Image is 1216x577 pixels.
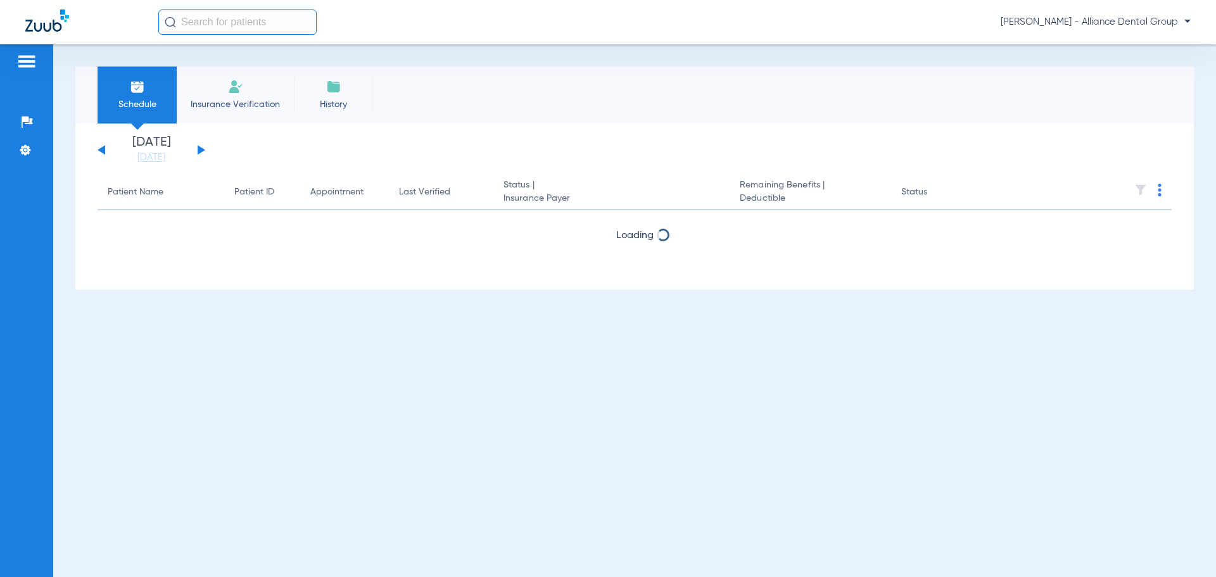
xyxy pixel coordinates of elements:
[730,175,890,210] th: Remaining Benefits |
[326,79,341,94] img: History
[234,186,274,199] div: Patient ID
[186,98,284,111] span: Insurance Verification
[165,16,176,28] img: Search Icon
[108,186,163,199] div: Patient Name
[1158,184,1162,196] img: group-dot-blue.svg
[234,186,290,199] div: Patient ID
[228,79,243,94] img: Manual Insurance Verification
[740,192,880,205] span: Deductible
[130,79,145,94] img: Schedule
[113,136,189,164] li: [DATE]
[493,175,730,210] th: Status |
[16,54,37,69] img: hamburger-icon
[310,186,364,199] div: Appointment
[503,192,719,205] span: Insurance Payer
[310,186,379,199] div: Appointment
[108,186,214,199] div: Patient Name
[1134,184,1147,196] img: filter.svg
[1001,16,1191,29] span: [PERSON_NAME] - Alliance Dental Group
[107,98,167,111] span: Schedule
[616,231,654,241] span: Loading
[399,186,483,199] div: Last Verified
[891,175,977,210] th: Status
[399,186,450,199] div: Last Verified
[25,10,69,32] img: Zuub Logo
[113,151,189,164] a: [DATE]
[303,98,364,111] span: History
[158,10,317,35] input: Search for patients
